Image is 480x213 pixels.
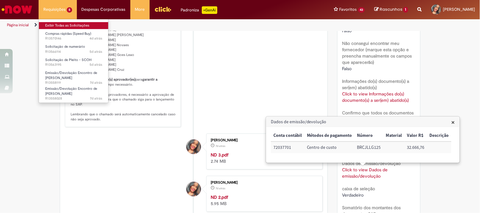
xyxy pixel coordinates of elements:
span: Emissão/Devolução Encontro de [PERSON_NAME] [45,70,97,80]
b: caixa de seleção [342,186,375,192]
img: ServiceNow [1,3,33,16]
button: Close [452,119,455,125]
a: Aberto R13558119 : Emissão/Devolução Encontro de Contas Fornecedor [39,70,109,83]
td: Número: BRCJLLG125 [355,142,383,153]
a: Click to view Dados de emissão/devolução [342,167,388,179]
span: R13566114 [45,49,102,54]
span: Despesas Corporativas [82,6,126,13]
span: Verdadeiro [342,192,364,198]
div: Padroniza [181,6,217,14]
h3: Dados de emissão/devolução [266,117,459,127]
span: × [452,118,455,126]
p: +GenAi [202,6,217,14]
span: Solicitação de Pleito - SCOH [45,58,91,62]
a: Aberto R13570146 : Compras rápidas (Speed Buy) [39,30,109,42]
span: Requisições [43,6,65,13]
time: 23/09/2025 10:25:43 [90,80,102,85]
span: [PERSON_NAME] [443,7,475,12]
span: R13558028 [45,96,102,101]
a: Rascunhos [374,7,408,13]
a: Exibir Todas as Solicitações [39,22,109,29]
b: Informações do(s) documento(s) a ser(em) abatido(s) [342,78,409,90]
span: Emissão/Devolução Encontro de [PERSON_NAME] [45,86,97,96]
td: Métodos de pagamento: Centro de custo [304,142,355,153]
span: 5d atrás [90,49,102,54]
th: Valor R$ [405,130,427,142]
span: R13563195 [45,62,102,67]
div: 2.74 MB [211,152,316,164]
th: Descrição [427,130,452,142]
span: R13558119 [45,80,102,85]
span: More [135,6,145,13]
b: Dados de emissão/devolução [342,161,401,166]
b: Confirmo que todos os documentos informados acima NÃO estão compensados no SAP no momento de aber... [342,110,414,147]
a: ND 3.pdf [211,152,228,158]
a: Página inicial [7,22,29,27]
time: 23/09/2025 10:23:43 [215,186,225,190]
td: Descrição: [427,142,452,153]
th: Número [355,130,383,142]
time: 25/09/2025 11:24:08 [90,49,102,54]
span: 4d atrás [90,36,102,41]
span: 7d atrás [90,96,102,101]
span: 43 [358,7,365,13]
span: Falso [342,28,352,33]
a: Aberto R13563195 : Solicitação de Pleito - SCOH [39,57,109,68]
div: Dados de emissão/devolução [266,116,460,163]
ul: Trilhas de página [5,19,315,31]
time: 23/09/2025 10:23:44 [215,144,225,148]
a: ND 2.pdf [211,194,228,200]
time: 23/09/2025 10:15:42 [90,96,102,101]
div: [PERSON_NAME] [211,181,316,185]
span: 1 [403,7,408,13]
ul: Requisições [39,19,109,103]
span: 5d atrás [90,62,102,67]
p: Seu chamado teve a documentação validada e foi enviado para aprovação da(s) seguinte(s) pessoa(s)... [71,3,176,122]
span: R13570146 [45,36,102,41]
a: Aberto R13558028 : Emissão/Devolução Encontro de Contas Fornecedor [39,85,109,99]
td: Material: [383,142,405,153]
th: Material [383,130,405,142]
a: Aberto R13566114 : Solicitação de numerário [39,43,109,55]
div: Railen Moreira Gomes [186,139,201,154]
td: Conta contábil: 72037701 [271,142,304,153]
th: Conta contábil [271,130,304,142]
a: Click to view Informações do(s) documento(s) a ser(em) abatido(s) [342,91,409,103]
th: Métodos de pagamento [304,130,355,142]
span: Compras rápidas (Speed Buy) [45,31,91,36]
span: 7d atrás [215,144,225,148]
span: Favoritos [340,6,357,13]
span: Solicitação de numerário [45,44,85,49]
img: click_logo_yellow_360x200.png [154,4,171,14]
time: 24/09/2025 14:13:31 [90,62,102,67]
span: 5 [67,7,72,13]
span: Falso [342,66,352,71]
span: Rascunhos [380,6,402,12]
div: [PERSON_NAME] [211,138,316,142]
td: Valor R$: 32.666,76 [405,142,427,153]
span: 7d atrás [90,80,102,85]
div: Railen Moreira Gomes [186,182,201,196]
span: 7d atrás [215,186,225,190]
div: 5.95 MB [211,194,316,207]
b: Não consegui encontrar meu fornecedor (marque esta opção e preencha manualmente os campos que apa... [342,40,412,65]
